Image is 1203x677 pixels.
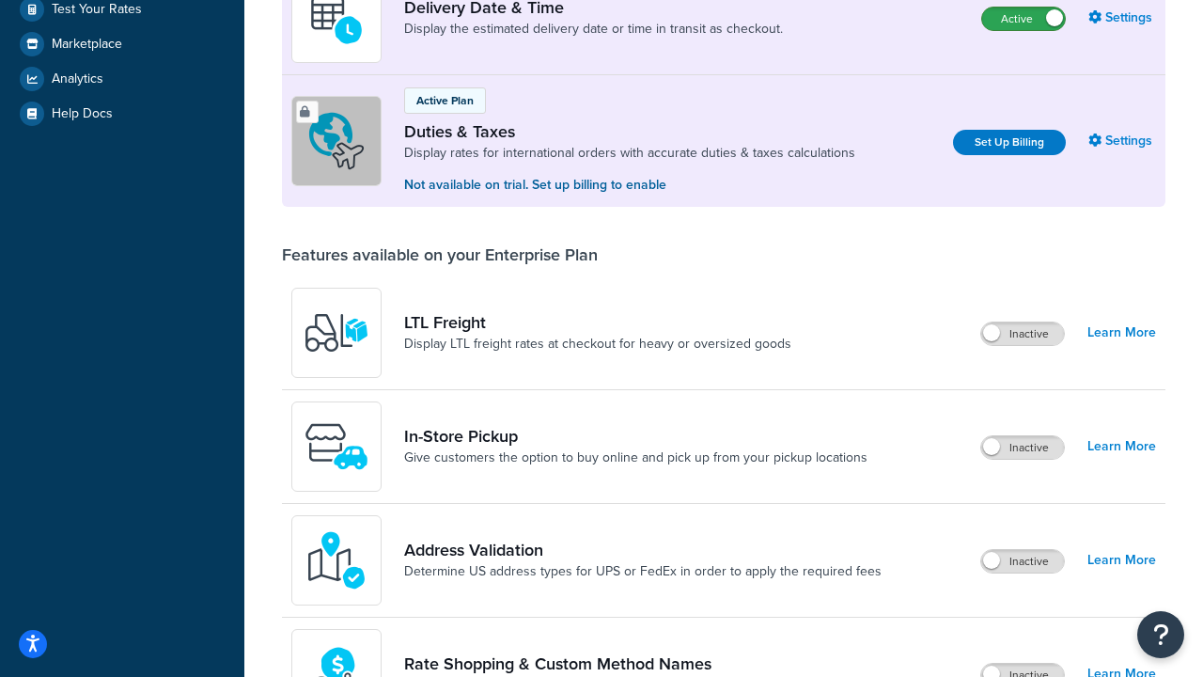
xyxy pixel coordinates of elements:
a: Settings [1088,5,1156,31]
img: wfgcfpwTIucLEAAAAASUVORK5CYII= [304,414,369,480]
a: Give customers the option to buy online and pick up from your pickup locations [404,449,867,467]
a: Address Validation [404,540,882,560]
label: Active [982,8,1065,30]
a: Settings [1088,128,1156,154]
a: LTL Freight [404,312,791,333]
label: Inactive [981,550,1064,573]
a: Display the estimated delivery date or time in transit as checkout. [404,20,783,39]
a: Determine US address types for UPS or FedEx in order to apply the required fees [404,562,882,581]
a: Help Docs [14,97,230,131]
a: Display LTL freight rates at checkout for heavy or oversized goods [404,335,791,354]
button: Open Resource Center [1137,611,1184,658]
a: Duties & Taxes [404,121,855,142]
a: Learn More [1087,547,1156,574]
img: y79ZsPf0fXUFUhFXDzUgf+ktZg5F2+ohG75+v3d2s1D9TjoU8PiyCIluIjV41seZevKCRuEjTPPOKHJsQcmKCXGdfprl3L4q7... [304,300,369,366]
a: Learn More [1087,320,1156,346]
a: Rate Shopping & Custom Method Names [404,653,901,674]
span: Help Docs [52,106,113,122]
p: Active Plan [416,92,474,109]
p: Not available on trial. Set up billing to enable [404,175,855,196]
label: Inactive [981,436,1064,459]
label: Inactive [981,323,1064,345]
a: Set Up Billing [953,130,1066,155]
a: In-Store Pickup [404,426,867,447]
div: Features available on your Enterprise Plan [282,244,598,265]
a: Analytics [14,62,230,96]
span: Analytics [52,71,103,87]
span: Marketplace [52,37,122,53]
a: Learn More [1087,433,1156,460]
img: kIG8fy0lQAAAABJRU5ErkJggg== [304,527,369,593]
span: Test Your Rates [52,2,142,18]
a: Marketplace [14,27,230,61]
a: Display rates for international orders with accurate duties & taxes calculations [404,144,855,163]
